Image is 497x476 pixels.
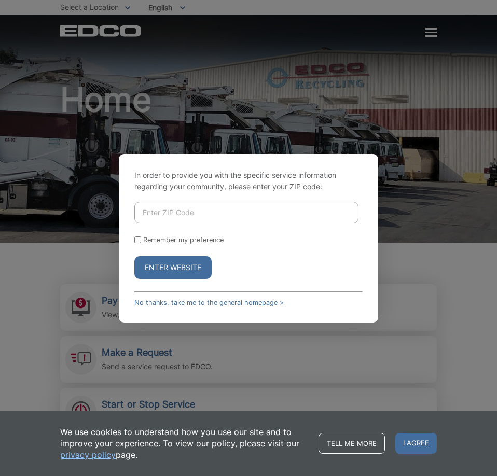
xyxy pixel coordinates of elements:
[143,236,224,244] label: Remember my preference
[395,433,437,454] span: I agree
[134,202,358,223] input: Enter ZIP Code
[60,449,116,460] a: privacy policy
[134,256,212,279] button: Enter Website
[319,433,385,454] a: Tell me more
[134,299,284,306] a: No thanks, take me to the general homepage >
[60,426,308,460] p: We use cookies to understand how you use our site and to improve your experience. To view our pol...
[134,170,363,192] p: In order to provide you with the specific service information regarding your community, please en...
